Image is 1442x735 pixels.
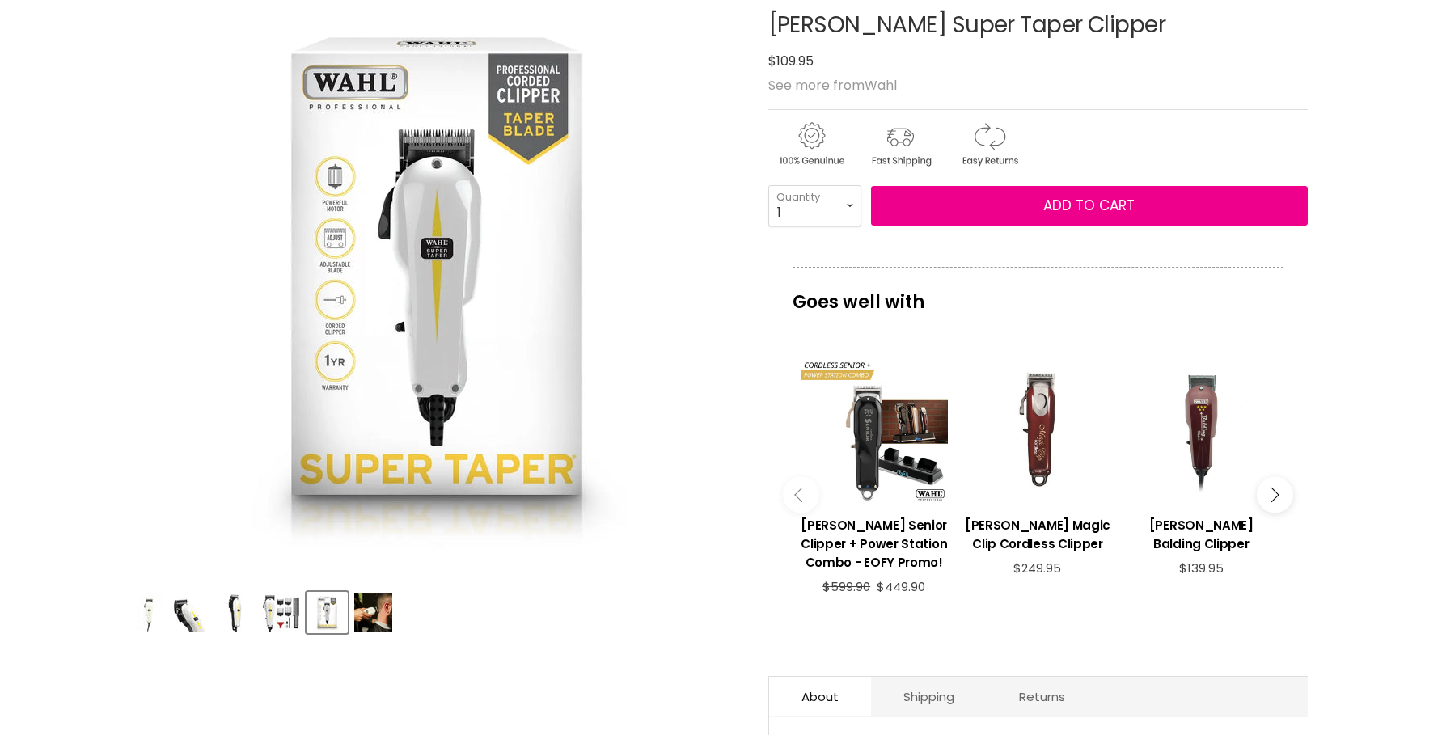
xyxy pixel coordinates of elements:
[768,52,814,70] span: $109.95
[964,516,1111,553] h3: [PERSON_NAME] Magic Clip Cordless Clipper
[769,677,871,716] a: About
[822,578,870,595] span: $599.90
[1043,196,1135,215] span: Add to cart
[133,587,742,633] div: Product thumbnails
[1013,560,1061,577] span: $249.95
[857,120,943,169] img: shipping.gif
[307,592,348,633] button: Wahl Super Taper Clipper
[768,76,897,95] span: See more from
[964,504,1111,561] a: View product:Wahl Magic Clip Cordless Clipper
[1127,516,1275,553] h3: [PERSON_NAME] Balding Clipper
[946,120,1032,169] img: returns.gif
[216,593,254,632] img: Wahl Super Taper Clipper
[168,592,209,633] button: Wahl Super Taper Clipper
[865,76,897,95] a: Wahl
[768,120,854,169] img: genuine.gif
[170,593,208,632] img: Wahl Super Taper Clipper
[1127,504,1275,561] a: View product:Wahl Balding Clipper
[793,267,1283,320] p: Goes well with
[768,185,861,226] select: Quantity
[1179,560,1224,577] span: $139.95
[135,592,163,633] button: Wahl Super Taper Clipper
[768,13,1308,38] h1: [PERSON_NAME] Super Taper Clipper
[262,593,300,632] img: Wahl Super Taper Clipper
[354,593,392,632] img: Wahl Super Taper Clipper
[871,186,1308,226] button: Add to cart
[353,592,394,633] button: Wahl Super Taper Clipper
[214,592,256,633] button: Wahl Super Taper Clipper
[801,504,948,580] a: View product:Wahl Senior Clipper + Power Station Combo - EOFY Promo!
[987,677,1097,716] a: Returns
[877,578,925,595] span: $449.90
[137,593,162,632] img: Wahl Super Taper Clipper
[801,516,948,572] h3: [PERSON_NAME] Senior Clipper + Power Station Combo - EOFY Promo!
[260,592,302,633] button: Wahl Super Taper Clipper
[308,593,346,632] img: Wahl Super Taper Clipper
[871,677,987,716] a: Shipping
